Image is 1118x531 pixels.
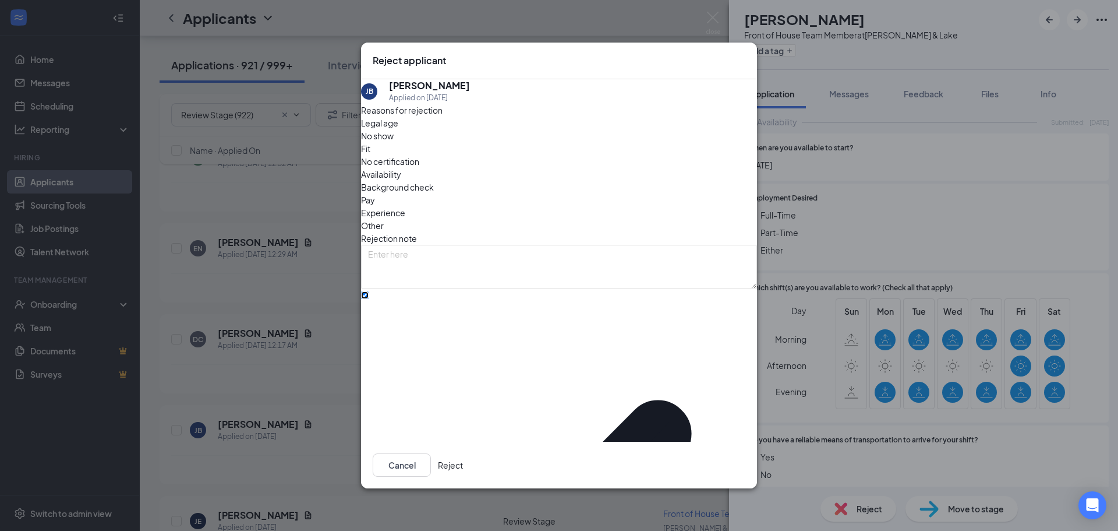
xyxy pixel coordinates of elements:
[361,181,434,194] span: Background check
[361,219,384,232] span: Other
[361,194,375,206] span: Pay
[389,79,470,92] h5: [PERSON_NAME]
[373,54,446,67] h3: Reject applicant
[361,142,370,155] span: Fit
[389,92,470,104] div: Applied on [DATE]
[366,86,373,96] div: JB
[361,117,398,129] span: Legal age
[361,105,443,115] span: Reasons for rejection
[361,129,394,142] span: No show
[361,155,419,168] span: No certification
[438,453,463,477] button: Reject
[361,206,405,219] span: Experience
[1078,491,1106,519] div: Open Intercom Messenger
[361,168,401,181] span: Availability
[361,233,417,244] span: Rejection note
[373,453,431,477] button: Cancel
